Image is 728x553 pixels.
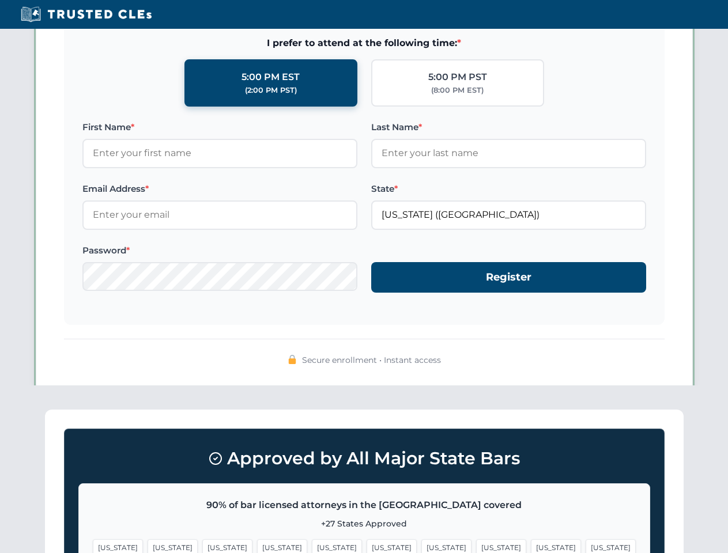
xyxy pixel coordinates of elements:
[288,355,297,364] img: 🔒
[93,517,636,530] p: +27 States Approved
[371,182,646,196] label: State
[17,6,155,23] img: Trusted CLEs
[93,498,636,513] p: 90% of bar licensed attorneys in the [GEOGRAPHIC_DATA] covered
[82,139,357,168] input: Enter your first name
[82,182,357,196] label: Email Address
[82,120,357,134] label: First Name
[371,200,646,229] input: Florida (FL)
[242,70,300,85] div: 5:00 PM EST
[245,85,297,96] div: (2:00 PM PST)
[82,36,646,51] span: I prefer to attend at the following time:
[371,120,646,134] label: Last Name
[302,354,441,366] span: Secure enrollment • Instant access
[371,262,646,293] button: Register
[431,85,484,96] div: (8:00 PM EST)
[78,443,650,474] h3: Approved by All Major State Bars
[82,200,357,229] input: Enter your email
[428,70,487,85] div: 5:00 PM PST
[82,244,357,257] label: Password
[371,139,646,168] input: Enter your last name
